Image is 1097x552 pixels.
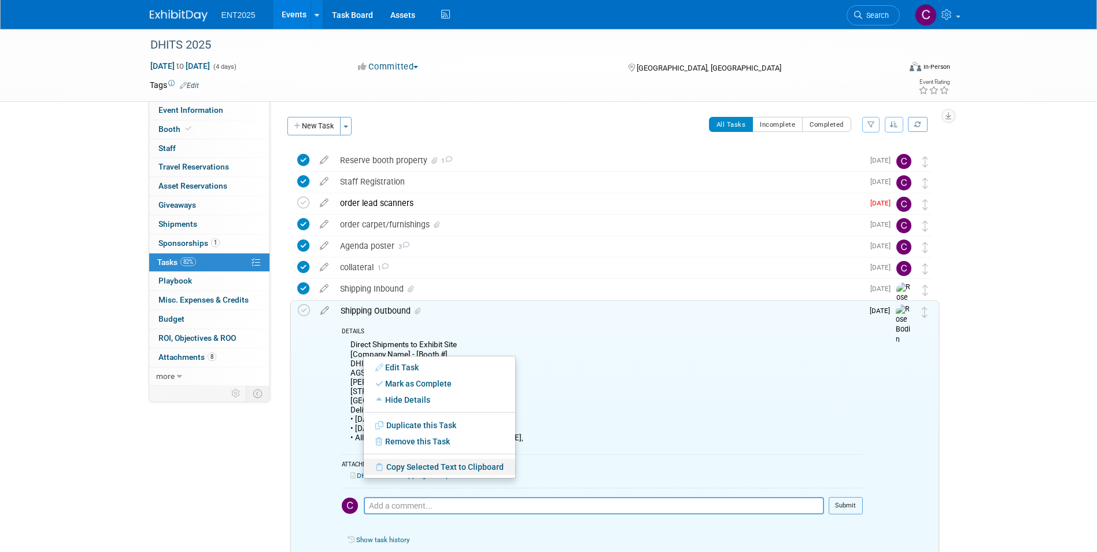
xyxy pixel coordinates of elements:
span: 3 [394,243,409,251]
a: Refresh [908,117,928,132]
span: Staff [158,143,176,153]
i: Move task [922,263,928,274]
span: more [156,371,175,381]
img: Colleen Mueller [896,175,911,190]
i: Move task [922,178,928,189]
div: DHITS 2025 [146,35,882,56]
a: Copy Selected Text to Clipboard [364,459,515,475]
a: edit [314,176,334,187]
a: DHITS FedEx Shipping Label.pdf [350,472,456,480]
div: order carpet/furnishings [334,215,863,234]
span: Playbook [158,276,192,285]
a: Edit [180,82,199,90]
span: Attachments [158,352,216,362]
span: Giveaways [158,200,196,209]
a: edit [314,241,334,251]
span: [DATE] [870,307,896,315]
div: Direct Shipments to Exhibit Site [Company Name] - [Booth #] DHITS 2025 AGS Expo Services c/o Gayl... [342,337,863,448]
a: Hide Details [364,392,515,408]
a: Duplicate this Task [364,417,515,433]
a: Mark as Complete [364,376,515,392]
a: Event Information [149,101,269,120]
a: Booth [149,120,269,139]
a: Travel Reservations [149,158,269,176]
div: In-Person [923,62,950,71]
td: Personalize Event Tab Strip [226,386,246,401]
span: [DATE] [870,199,896,207]
a: edit [315,306,335,316]
a: Tasks82% [149,253,269,272]
span: Asset Reservations [158,181,227,190]
div: Event Format [832,60,951,78]
span: [DATE] [870,285,896,293]
span: ENT2025 [221,10,256,20]
span: 8 [208,352,216,361]
span: [DATE] [870,242,896,250]
div: collateral [334,257,863,277]
button: Submit [829,497,863,514]
div: ATTACHMENTS [342,461,863,470]
i: Move task [922,199,928,210]
a: Sponsorships1 [149,234,269,253]
td: Toggle Event Tabs [246,386,269,401]
a: ROI, Objectives & ROO [149,329,269,348]
span: [DATE] [870,178,896,186]
img: Colleen Mueller [896,261,911,276]
span: [DATE] [DATE] [150,61,210,71]
img: Rose Bodin [896,282,914,323]
span: [GEOGRAPHIC_DATA], [GEOGRAPHIC_DATA] [637,64,781,72]
span: [DATE] [870,220,896,229]
a: edit [314,262,334,273]
span: Budget [158,314,184,323]
button: Incomplete [752,117,803,132]
i: Move task [922,220,928,231]
a: Misc. Expenses & Credits [149,291,269,310]
div: DETAILS [342,327,863,337]
a: Search [847,5,900,25]
a: Shipments [149,215,269,234]
a: edit [314,284,334,294]
span: Event Information [158,105,223,115]
i: Move task [922,285,928,296]
img: Colleen Mueller [342,498,358,514]
a: Giveaways [149,196,269,215]
span: [DATE] [870,156,896,164]
button: Committed [354,61,423,73]
div: Shipping Outbound [335,301,863,321]
i: Move task [922,242,928,253]
span: Tasks [157,257,196,267]
span: Sponsorships [158,238,220,248]
i: Move task [922,156,928,167]
img: Rose Bodin [896,304,913,345]
button: New Task [287,117,341,135]
span: Search [862,11,889,20]
span: Shipments [158,219,197,229]
img: ExhibitDay [150,10,208,21]
i: Move task [922,307,928,318]
a: Show task history [356,536,409,544]
img: Colleen Mueller [896,197,911,212]
td: Tags [150,79,199,91]
button: All Tasks [709,117,754,132]
span: 1 [211,238,220,247]
img: Colleen Mueller [896,154,911,169]
a: Asset Reservations [149,177,269,196]
span: [DATE] [870,263,896,271]
a: edit [314,155,334,165]
a: Playbook [149,272,269,290]
img: Format-Inperson.png [910,62,921,71]
div: order lead scanners [334,193,863,213]
span: Booth [158,124,194,134]
a: edit [314,219,334,230]
i: Booth reservation complete [186,126,191,132]
a: edit [314,198,334,208]
a: Staff [149,139,269,158]
span: 1 [439,157,452,165]
span: (4 days) [212,63,237,71]
div: Reserve booth property [334,150,863,170]
span: ROI, Objectives & ROO [158,333,236,343]
a: more [149,367,269,386]
span: 82% [180,257,196,266]
span: Misc. Expenses & Credits [158,295,249,304]
span: to [175,61,186,71]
